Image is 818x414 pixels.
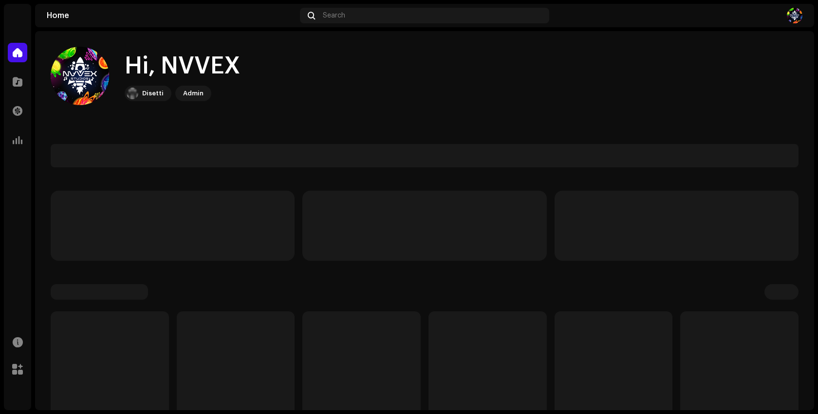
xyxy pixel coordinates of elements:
img: 32d11372-73fd-4773-9c5e-301d59582d8a [51,47,109,105]
img: 32d11372-73fd-4773-9c5e-301d59582d8a [787,8,802,23]
img: 02a7c2d3-3c89-4098-b12f-2ff2945c95ee [127,88,138,99]
div: Disetti [142,88,164,99]
div: Hi, NVVEX [125,51,240,82]
div: Home [47,12,296,19]
span: Search [323,12,345,19]
div: Admin [183,88,204,99]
